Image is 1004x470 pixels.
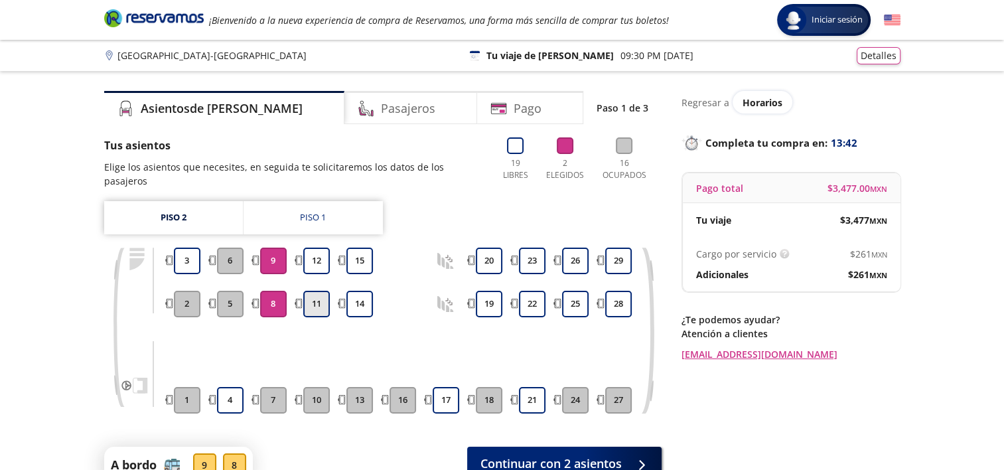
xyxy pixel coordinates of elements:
button: 6 [217,248,244,274]
button: 18 [476,387,502,414]
button: 11 [303,291,330,317]
p: Atención a clientes [681,327,900,341]
button: 15 [346,248,373,274]
div: Piso 1 [300,211,326,224]
p: Paso 1 de 3 [597,101,648,115]
button: Detalles [857,47,900,64]
small: MXN [870,184,887,194]
p: Elige los asientos que necesites, en seguida te solicitaremos los datos de los pasajeros [104,160,484,188]
button: 19 [476,291,502,317]
span: $ 261 [850,247,887,261]
button: 21 [519,387,545,414]
button: 14 [346,291,373,317]
button: 22 [519,291,545,317]
small: MXN [869,270,887,280]
button: 12 [303,248,330,274]
small: MXN [871,250,887,260]
p: ¿Te podemos ayudar? [681,313,900,327]
button: 9 [260,248,287,274]
button: 5 [217,291,244,317]
button: 16 [390,387,416,414]
span: 13:42 [831,135,857,151]
p: 09:30 PM [DATE] [620,48,693,62]
button: 7 [260,387,287,414]
h4: Pasajeros [381,100,435,118]
button: 1 [174,387,200,414]
p: Tu viaje de [PERSON_NAME] [486,48,614,62]
span: $ 3,477.00 [827,181,887,195]
p: 16 Ocupados [597,157,652,181]
em: ¡Bienvenido a la nueva experiencia de compra de Reservamos, una forma más sencilla de comprar tus... [209,14,669,27]
h4: Pago [514,100,541,118]
a: [EMAIL_ADDRESS][DOMAIN_NAME] [681,347,900,361]
button: 27 [605,387,632,414]
small: MXN [869,216,887,226]
button: 4 [217,387,244,414]
span: Horarios [743,96,782,109]
i: Brand Logo [104,8,204,28]
button: 2 [174,291,200,317]
p: Completa tu compra en : [681,133,900,152]
p: 19 Libres [498,157,534,181]
button: 20 [476,248,502,274]
button: 26 [562,248,589,274]
p: Cargo por servicio [696,247,776,261]
button: 24 [562,387,589,414]
button: 10 [303,387,330,414]
a: Piso 1 [244,201,383,234]
p: 2 Elegidos [543,157,587,181]
div: Regresar a ver horarios [681,91,900,114]
button: 3 [174,248,200,274]
a: Brand Logo [104,8,204,32]
span: $ 261 [848,268,887,281]
p: Tus asientos [104,137,484,153]
a: Piso 2 [104,201,243,234]
p: Tu viaje [696,213,731,227]
span: $ 3,477 [840,213,887,227]
p: [GEOGRAPHIC_DATA] - [GEOGRAPHIC_DATA] [117,48,307,62]
button: 23 [519,248,545,274]
p: Pago total [696,181,743,195]
p: Adicionales [696,268,749,281]
iframe: Messagebird Livechat Widget [927,393,991,457]
button: 29 [605,248,632,274]
h4: Asientos de [PERSON_NAME] [141,100,303,118]
p: Regresar a [681,96,729,110]
button: English [884,12,900,29]
button: 25 [562,291,589,317]
button: 28 [605,291,632,317]
button: 17 [433,387,459,414]
button: 8 [260,291,287,317]
button: 13 [346,387,373,414]
span: Iniciar sesión [806,13,868,27]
